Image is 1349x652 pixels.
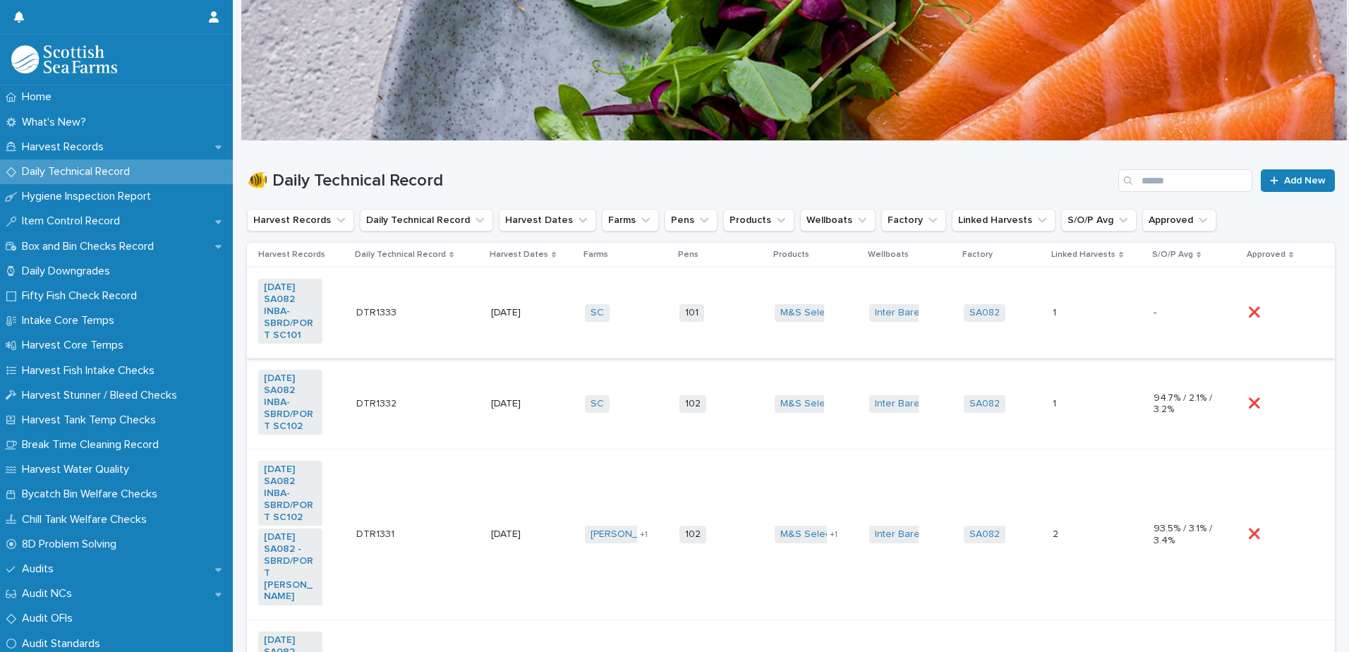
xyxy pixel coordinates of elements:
[11,45,117,73] img: mMrefqRFQpe26GRNOUkG
[1248,395,1263,410] p: ❌
[665,209,718,231] button: Pens
[1154,307,1218,319] p: -
[583,247,608,262] p: Farms
[264,531,317,603] a: [DATE] SA082 -SBRD/PORT [PERSON_NAME]
[830,531,837,539] span: + 1
[875,398,933,410] a: Inter Barents
[679,304,704,322] span: 101
[969,307,1000,319] a: SA082
[258,247,325,262] p: Harvest Records
[16,488,169,501] p: Bycatch Bin Welfare Checks
[491,398,555,410] p: [DATE]
[16,240,165,253] p: Box and Bin Checks Record
[16,90,63,104] p: Home
[355,247,446,262] p: Daily Technical Record
[780,307,833,319] a: M&S Select
[868,247,909,262] p: Wellboats
[1053,304,1059,319] p: 1
[1248,526,1263,541] p: ❌
[679,395,706,413] span: 102
[602,209,659,231] button: Farms
[1284,176,1326,186] span: Add New
[16,314,126,327] p: Intake Core Temps
[1142,209,1216,231] button: Approved
[1154,523,1218,547] p: 93.5% / 3.1% / 3.4%
[1247,247,1286,262] p: Approved
[16,339,135,352] p: Harvest Core Temps
[1118,169,1252,192] input: Search
[780,529,833,541] a: M&S Select
[16,364,166,378] p: Harvest Fish Intake Checks
[591,307,604,319] a: SC
[1061,209,1137,231] button: S/O/P Avg
[16,637,111,651] p: Audit Standards
[264,373,317,432] a: [DATE] SA082 INBA-SBRD/PORT SC102
[247,267,1335,358] tr: [DATE] SA082 INBA-SBRD/PORT SC101 DTR1333DTR1333 [DATE]SC 101M&S Select Inter Barents SA082 11 -❌❌
[962,247,993,262] p: Factory
[780,398,833,410] a: M&S Select
[1154,392,1218,416] p: 94.7% / 2.1% / 3.2%
[247,209,354,231] button: Harvest Records
[875,307,933,319] a: Inter Barents
[679,526,706,543] span: 102
[875,529,933,541] a: Inter Barents
[16,463,140,476] p: Harvest Water Quality
[952,209,1055,231] button: Linked Harvests
[247,171,1113,191] h1: 🐠 Daily Technical Record
[16,538,128,551] p: 8D Problem Solving
[881,209,946,231] button: Factory
[591,529,667,541] a: [PERSON_NAME]
[356,526,397,541] p: DTR1331
[969,398,1000,410] a: SA082
[16,190,162,203] p: Hygiene Inspection Report
[16,389,188,402] p: Harvest Stunner / Bleed Checks
[16,140,115,154] p: Harvest Records
[1261,169,1335,192] a: Add New
[247,449,1335,620] tr: [DATE] SA082 INBA-SBRD/PORT SC102 [DATE] SA082 -SBRD/PORT [PERSON_NAME] DTR1331DTR1331 [DATE][PER...
[1152,247,1193,262] p: S/O/P Avg
[969,529,1000,541] a: SA082
[264,464,317,523] a: [DATE] SA082 INBA-SBRD/PORT SC102
[1053,395,1059,410] p: 1
[16,438,170,452] p: Break Time Cleaning Record
[264,282,317,341] a: [DATE] SA082 INBA-SBRD/PORT SC101
[16,587,83,600] p: Audit NCs
[16,215,131,228] p: Item Control Record
[16,265,121,278] p: Daily Downgrades
[16,413,167,427] p: Harvest Tank Temp Checks
[773,247,809,262] p: Products
[247,358,1335,449] tr: [DATE] SA082 INBA-SBRD/PORT SC102 DTR1332DTR1332 [DATE]SC 102M&S Select Inter Barents SA082 11 94...
[591,398,604,410] a: SC
[678,247,698,262] p: Pens
[723,209,794,231] button: Products
[16,612,84,625] p: Audit OFIs
[640,531,648,539] span: + 1
[800,209,876,231] button: Wellboats
[16,513,158,526] p: Chill Tank Welfare Checks
[356,304,399,319] p: DTR1333
[16,289,148,303] p: Fifty Fish Check Record
[16,116,97,129] p: What's New?
[16,165,141,179] p: Daily Technical Record
[356,395,399,410] p: DTR1332
[491,307,555,319] p: [DATE]
[1053,526,1061,541] p: 2
[499,209,596,231] button: Harvest Dates
[1248,304,1263,319] p: ❌
[360,209,493,231] button: Daily Technical Record
[490,247,548,262] p: Harvest Dates
[491,529,555,541] p: [DATE]
[16,562,65,576] p: Audits
[1051,247,1115,262] p: Linked Harvests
